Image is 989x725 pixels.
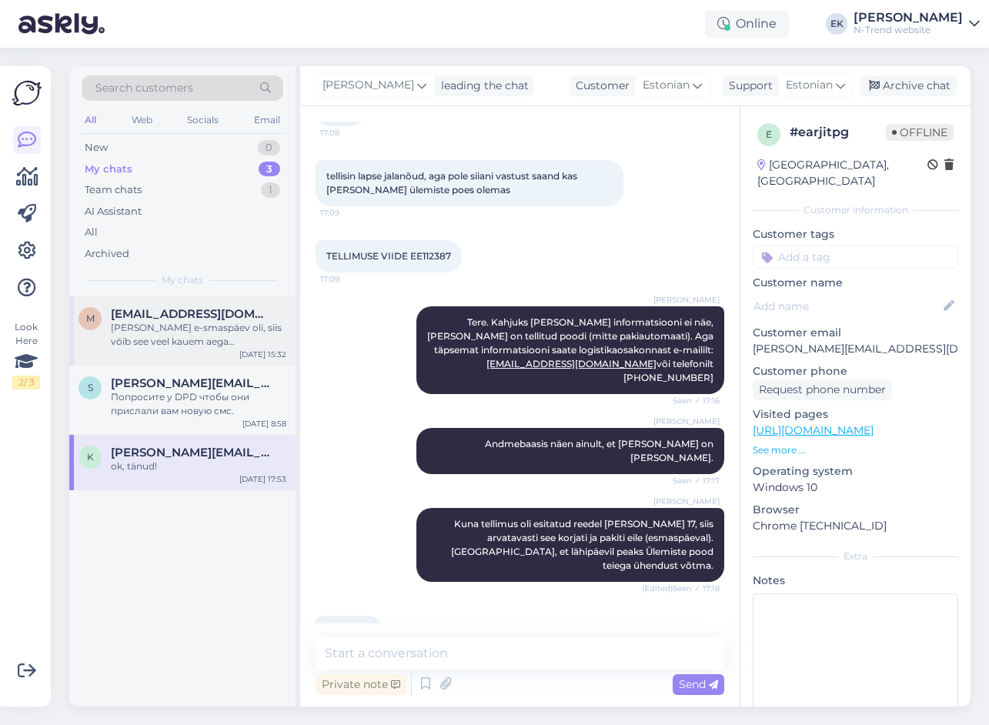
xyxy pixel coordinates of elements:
div: All [85,225,98,240]
span: Offline [886,124,954,141]
p: Notes [753,573,958,589]
span: 17:09 [320,207,378,219]
a: [URL][DOMAIN_NAME] [753,423,874,437]
span: 17:08 [320,127,378,139]
span: tellisin lapse jalanõud, aga pole siiani vastust saand kas [PERSON_NAME] ülemiste poes olemas [326,170,580,195]
a: [PERSON_NAME]N-Trend website [854,12,980,36]
p: Browser [753,502,958,518]
div: [DATE] 8:58 [242,418,286,429]
p: Windows 10 [753,479,958,496]
div: Archive chat [860,75,957,96]
span: mailiispendla@gmail.com [111,307,271,321]
div: Online [705,10,789,38]
span: (Edited) Seen ✓ 17:18 [642,583,720,594]
span: e [766,129,772,140]
span: [PERSON_NAME] [322,77,414,94]
input: Add a tag [753,246,958,269]
span: sumita@mail.ru [111,376,271,390]
span: Seen ✓ 17:16 [662,395,720,406]
div: Private note [316,674,406,695]
p: Customer tags [753,226,958,242]
div: # earjitpg [790,123,886,142]
span: My chats [162,273,203,287]
span: Search customers [95,80,193,96]
div: Extra [753,550,958,563]
div: Look Here [12,320,40,389]
div: 0 [258,140,280,155]
span: [PERSON_NAME] [653,294,720,306]
div: Web [129,110,155,130]
div: ok, tänud! [111,459,286,473]
div: My chats [85,162,132,177]
span: [PERSON_NAME] [653,496,720,507]
p: See more ... [753,443,958,457]
span: 17:09 [320,273,378,285]
span: [PERSON_NAME] [653,416,720,427]
span: s [88,382,93,393]
div: Request phone number [753,379,892,400]
p: Customer name [753,275,958,291]
input: Add name [753,298,941,315]
div: Socials [184,110,222,130]
div: Support [723,78,773,94]
span: Estonian [786,77,833,94]
p: Chrome [TECHNICAL_ID] [753,518,958,534]
span: Kuna tellimus oli esitatud reedel [PERSON_NAME] 17, siis arvatavasti see korjati ja pakiti eile (... [451,518,716,571]
div: Попросите у DPD чтобы они прислали вам новую смс. [111,390,286,418]
a: [EMAIL_ADDRESS][DOMAIN_NAME] [486,358,657,369]
p: Visited pages [753,406,958,423]
div: Archived [85,246,129,262]
span: keddy.paasrand@gmail.com [111,446,271,459]
p: Customer phone [753,363,958,379]
span: Send [679,677,718,691]
div: EK [826,13,847,35]
span: Tere. Kahjuks [PERSON_NAME] informatsiooni ei näe, [PERSON_NAME] on tellitud poodi (mitte pakiaut... [427,316,716,383]
span: Seen ✓ 17:17 [662,475,720,486]
div: [DATE] 17:53 [239,473,286,485]
div: N-Trend website [854,24,963,36]
p: Customer email [753,325,958,341]
div: Team chats [85,182,142,198]
span: Estonian [643,77,690,94]
div: [GEOGRAPHIC_DATA], [GEOGRAPHIC_DATA] [757,157,927,189]
div: 1 [261,182,280,198]
div: Email [251,110,283,130]
div: All [82,110,99,130]
p: Operating system [753,463,958,479]
p: [PERSON_NAME][EMAIL_ADDRESS][DOMAIN_NAME] [753,341,958,357]
div: Customer information [753,203,958,217]
span: Andmebaasis näen ainult, et [PERSON_NAME] on [PERSON_NAME]. [485,438,716,463]
img: Askly Logo [12,79,42,108]
div: Customer [570,78,630,94]
div: 2 / 3 [12,376,40,389]
div: [PERSON_NAME] e-smaspäev oli, siis võib see veel kauem aega [PERSON_NAME]. Kui soovite täpsemat i... [111,321,286,349]
div: [DATE] 15:32 [239,349,286,360]
div: New [85,140,108,155]
div: [PERSON_NAME] [854,12,963,24]
div: leading the chat [435,78,529,94]
span: TELLIMUSE VIIDE EE112387 [326,250,451,262]
div: 3 [259,162,280,177]
div: AI Assistant [85,204,142,219]
span: k [87,451,94,463]
span: m [86,312,95,324]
